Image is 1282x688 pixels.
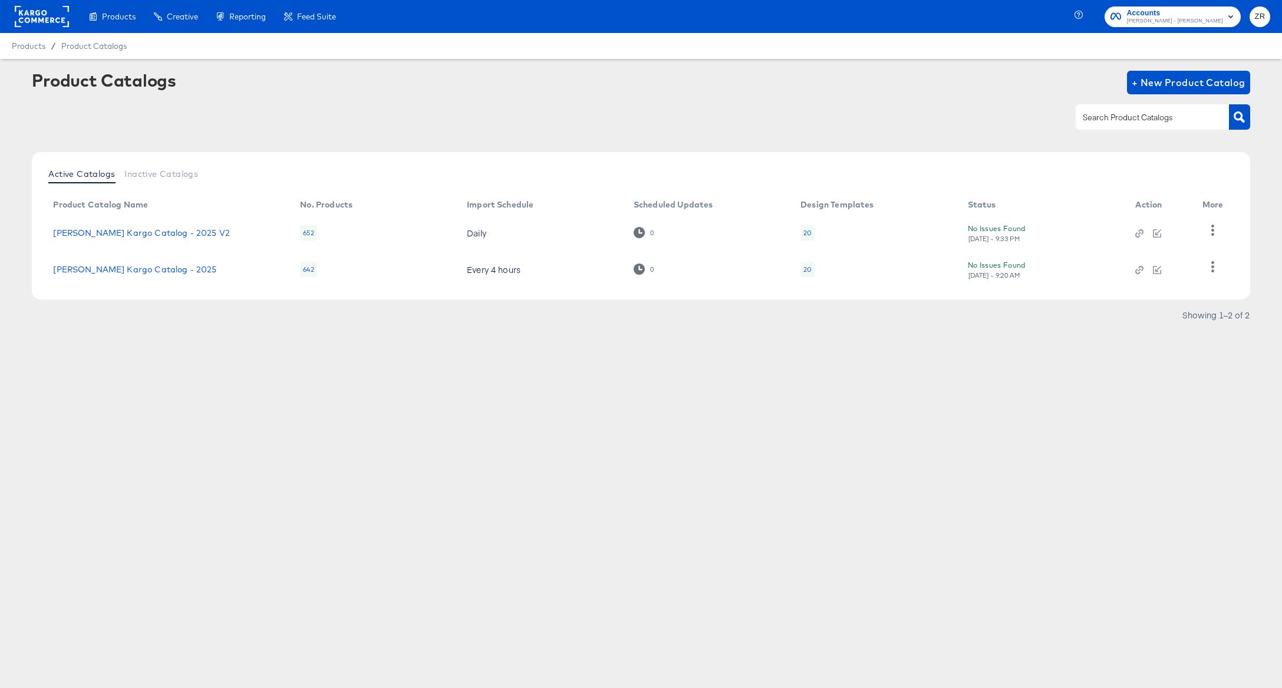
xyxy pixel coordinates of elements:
td: Every 4 hours [457,251,624,288]
div: Product Catalogs [32,71,176,90]
td: Daily [457,215,624,251]
button: + New Product Catalog [1127,71,1250,94]
th: Action [1126,196,1192,215]
span: Creative [167,12,198,21]
a: Product Catalogs [61,41,127,51]
div: No. Products [300,200,352,209]
div: 20 [803,228,812,238]
span: Active Catalogs [48,169,115,179]
div: Scheduled Updates [634,200,713,209]
div: Design Templates [800,200,874,209]
span: Reporting [229,12,266,21]
button: Accounts[PERSON_NAME] - [PERSON_NAME] [1105,6,1241,27]
span: Inactive Catalogs [124,169,198,179]
th: Status [958,196,1126,215]
div: 642 [300,262,317,277]
th: More [1193,196,1238,215]
input: Search Product Catalogs [1080,111,1206,124]
span: + New Product Catalog [1132,74,1245,91]
div: Showing 1–2 of 2 [1182,311,1250,319]
span: [PERSON_NAME] - [PERSON_NAME] [1127,17,1223,26]
div: 0 [650,229,654,237]
div: 0 [634,227,654,238]
span: Feed Suite [297,12,336,21]
div: 652 [300,225,317,241]
div: 20 [803,265,812,274]
div: Product Catalog Name [53,200,148,209]
button: ZR [1250,6,1270,27]
div: Import Schedule [467,200,533,209]
div: 0 [650,265,654,274]
div: 20 [800,225,815,241]
span: / [45,41,61,51]
span: ZR [1254,10,1265,24]
span: Products [102,12,136,21]
span: Products [12,41,45,51]
div: 0 [634,264,654,275]
a: [PERSON_NAME] Kargo Catalog - 2025 V2 [53,228,230,238]
a: [PERSON_NAME] Kargo Catalog - 2025 [53,265,216,274]
span: Accounts [1127,7,1223,19]
div: 20 [800,262,815,277]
